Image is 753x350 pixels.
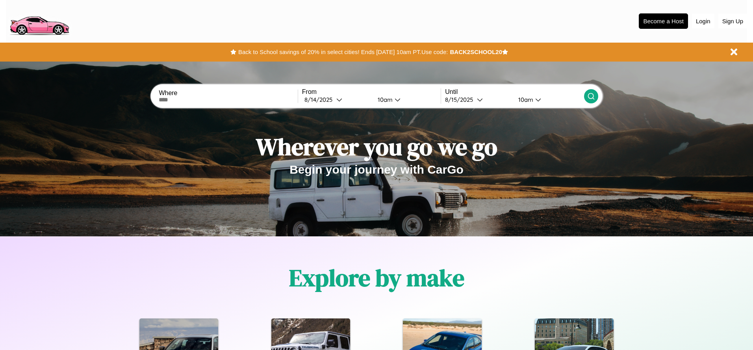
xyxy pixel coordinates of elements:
h1: Explore by make [289,262,464,294]
button: 8/14/2025 [302,95,371,104]
button: 10am [371,95,441,104]
label: Until [445,88,584,95]
button: 10am [512,95,584,104]
button: Sign Up [718,14,747,28]
button: Back to School savings of 20% in select cities! Ends [DATE] 10am PT.Use code: [236,47,450,58]
label: Where [159,90,297,97]
button: Login [692,14,714,28]
div: 10am [374,96,395,103]
label: From [302,88,441,95]
img: logo [6,4,72,37]
div: 10am [514,96,535,103]
b: BACK2SCHOOL20 [450,49,502,55]
button: Become a Host [639,13,688,29]
div: 8 / 14 / 2025 [304,96,336,103]
div: 8 / 15 / 2025 [445,96,477,103]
